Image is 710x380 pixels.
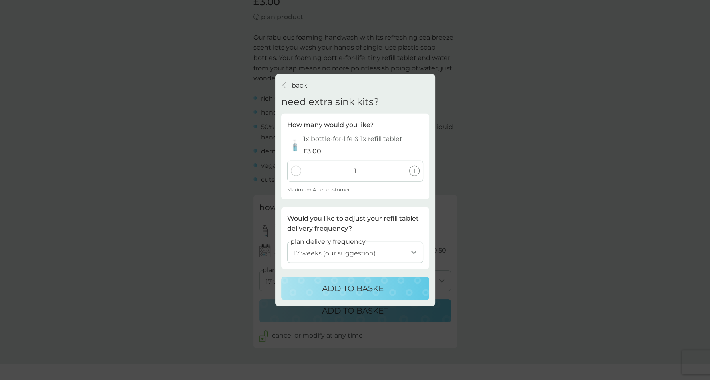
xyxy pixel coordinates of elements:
label: plan delivery frequency [290,237,366,247]
p: How many would you like? [287,120,423,130]
button: ADD TO BASKET [281,277,429,300]
p: back [292,80,307,90]
p: 1x bottle-for-life & 1x refill tablet [303,134,402,144]
p: 1 [354,166,356,176]
p: £3.00 [303,146,321,157]
h2: need extra sink kits? [281,96,379,108]
p: ADD TO BASKET [322,282,388,295]
p: Would you like to adjust your refill tablet delivery frequency? [287,213,423,234]
p: Maximum 4 per customer. [287,185,423,193]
